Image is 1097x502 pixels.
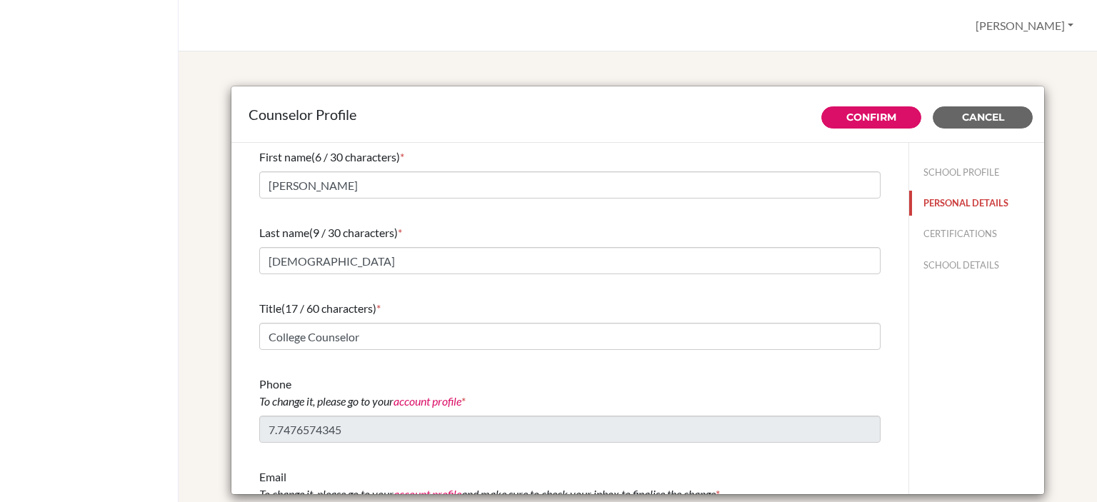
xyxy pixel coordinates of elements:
[309,226,398,239] span: (9 / 30 characters)
[394,394,461,408] a: account profile
[259,150,311,164] span: First name
[909,160,1044,185] button: SCHOOL PROFILE
[259,301,281,315] span: Title
[249,104,1027,125] div: Counselor Profile
[281,301,376,315] span: (17 / 60 characters)
[259,470,716,501] span: Email
[259,377,461,408] span: Phone
[909,253,1044,278] button: SCHOOL DETAILS
[909,191,1044,216] button: PERSONAL DETAILS
[259,487,716,501] i: To change it, please go to your and make sure to check your inbox to finalise the change
[311,150,400,164] span: (6 / 30 characters)
[394,487,461,501] a: account profile
[259,226,309,239] span: Last name
[259,394,461,408] i: To change it, please go to your
[969,12,1080,39] button: [PERSON_NAME]
[909,221,1044,246] button: CERTIFICATIONS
